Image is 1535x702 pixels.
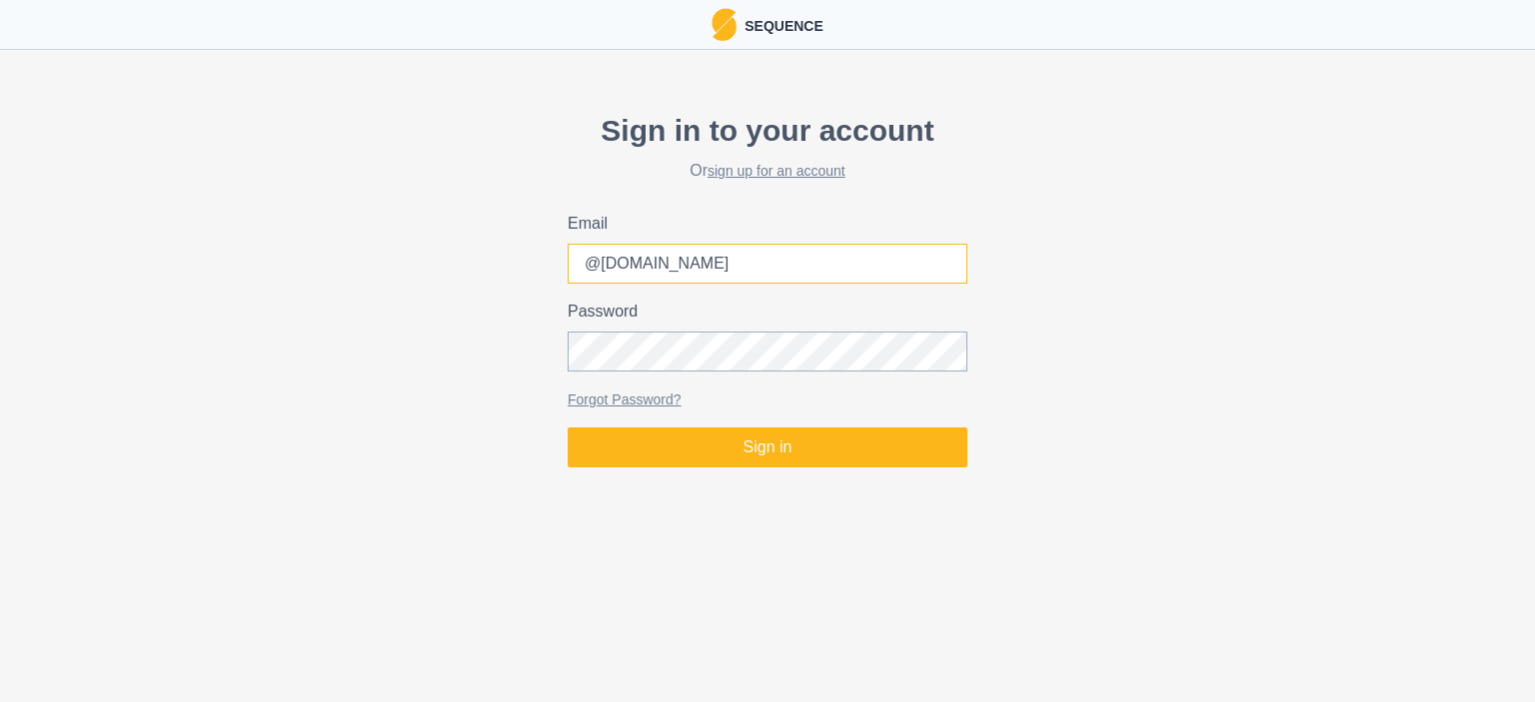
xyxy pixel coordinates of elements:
button: Sign in [568,427,967,467]
a: sign up for an account [708,163,845,179]
a: LogoSequence [712,8,823,41]
h2: Or [568,161,967,180]
a: Forgot Password? [568,391,682,407]
img: Logo [712,8,737,41]
label: Password [568,300,955,324]
label: Email [568,212,955,236]
p: Sign in to your account [568,108,967,153]
p: Sequence [737,12,823,37]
